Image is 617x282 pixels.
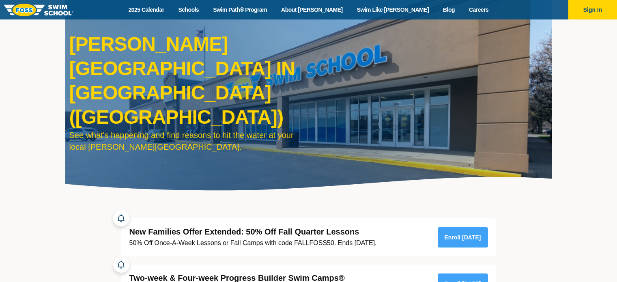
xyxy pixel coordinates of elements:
[438,227,488,248] a: Enroll [DATE]
[4,4,73,16] img: FOSS Swim School Logo
[129,237,377,248] div: 50% Off Once-A-Week Lessons or Fall Camps with code FALLFOSS50. Ends [DATE].
[350,6,436,14] a: Swim Like [PERSON_NAME]
[69,129,305,153] div: See what's happening and find reasons to hit the water at your local [PERSON_NAME][GEOGRAPHIC_DATA].
[206,6,274,14] a: Swim Path® Program
[69,32,305,129] h1: [PERSON_NAME][GEOGRAPHIC_DATA] in [GEOGRAPHIC_DATA] ([GEOGRAPHIC_DATA])
[462,6,495,14] a: Careers
[436,6,462,14] a: Blog
[274,6,350,14] a: About [PERSON_NAME]
[121,6,171,14] a: 2025 Calendar
[129,226,377,237] div: New Families Offer Extended: 50% Off Fall Quarter Lessons
[171,6,206,14] a: Schools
